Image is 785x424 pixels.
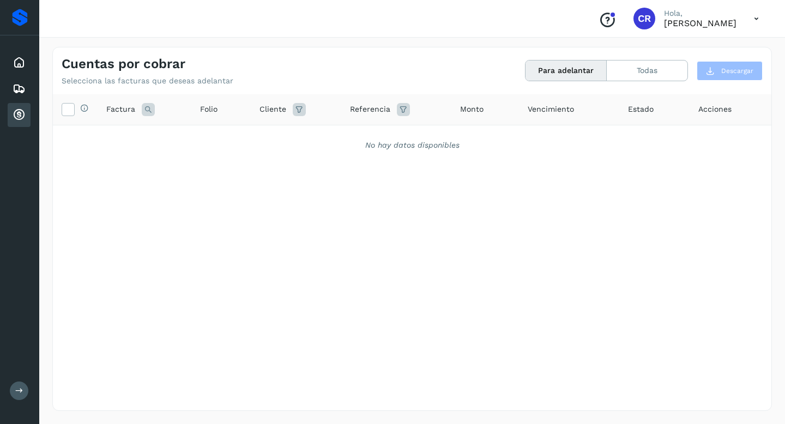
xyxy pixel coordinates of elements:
p: Selecciona las facturas que deseas adelantar [62,76,233,86]
div: Embarques [8,77,31,101]
span: Monto [460,104,484,115]
span: Descargar [721,66,753,76]
div: Inicio [8,51,31,75]
span: Cliente [259,104,286,115]
button: Descargar [697,61,763,81]
span: Referencia [350,104,390,115]
div: Cuentas por cobrar [8,103,31,127]
h4: Cuentas por cobrar [62,56,185,72]
span: Folio [200,104,218,115]
span: Acciones [698,104,732,115]
p: CARLOS RODOLFO BELLI PEDRAZA [664,18,736,28]
span: Vencimiento [528,104,574,115]
p: Hola, [664,9,736,18]
button: Para adelantar [526,60,607,81]
span: Factura [106,104,135,115]
span: Estado [628,104,654,115]
button: Todas [607,60,687,81]
div: No hay datos disponibles [67,140,757,151]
